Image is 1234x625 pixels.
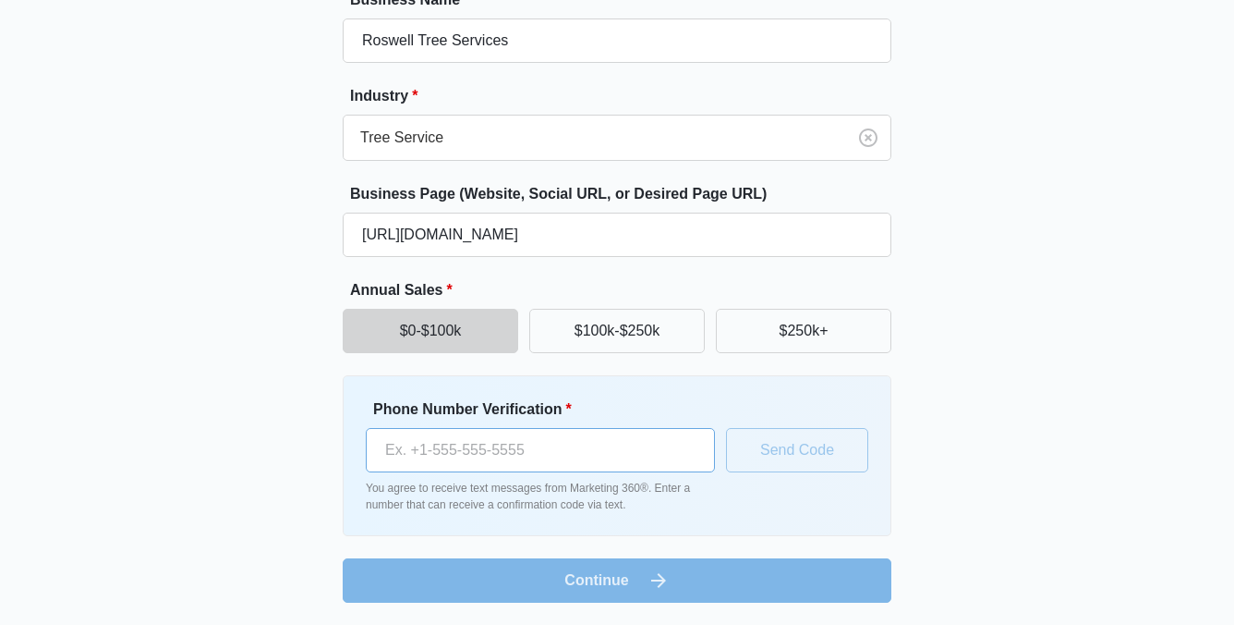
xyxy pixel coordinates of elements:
button: $250k+ [716,309,891,353]
label: Phone Number Verification [373,398,722,421]
button: $100k-$250k [529,309,705,353]
img: website_grey.svg [30,48,44,63]
label: Business Page (Website, Social URL, or Desired Page URL) [350,183,899,205]
div: Keywords by Traffic [204,109,311,121]
img: tab_domain_overview_orange.svg [50,107,65,122]
button: Clear [853,123,883,153]
p: You agree to receive text messages from Marketing 360®. Enter a number that can receive a confirm... [366,480,715,513]
img: tab_keywords_by_traffic_grey.svg [184,107,199,122]
label: Annual Sales [350,279,899,301]
img: logo_orange.svg [30,30,44,44]
label: Industry [350,85,899,107]
input: e.g. Jane's Plumbing [343,18,891,63]
div: Domain Overview [70,109,165,121]
input: e.g. janesplumbing.com [343,213,891,257]
input: Ex. +1-555-555-5555 [366,428,715,472]
button: $0-$100k [343,309,518,353]
div: v 4.0.25 [52,30,91,44]
div: Domain: [DOMAIN_NAME] [48,48,203,63]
